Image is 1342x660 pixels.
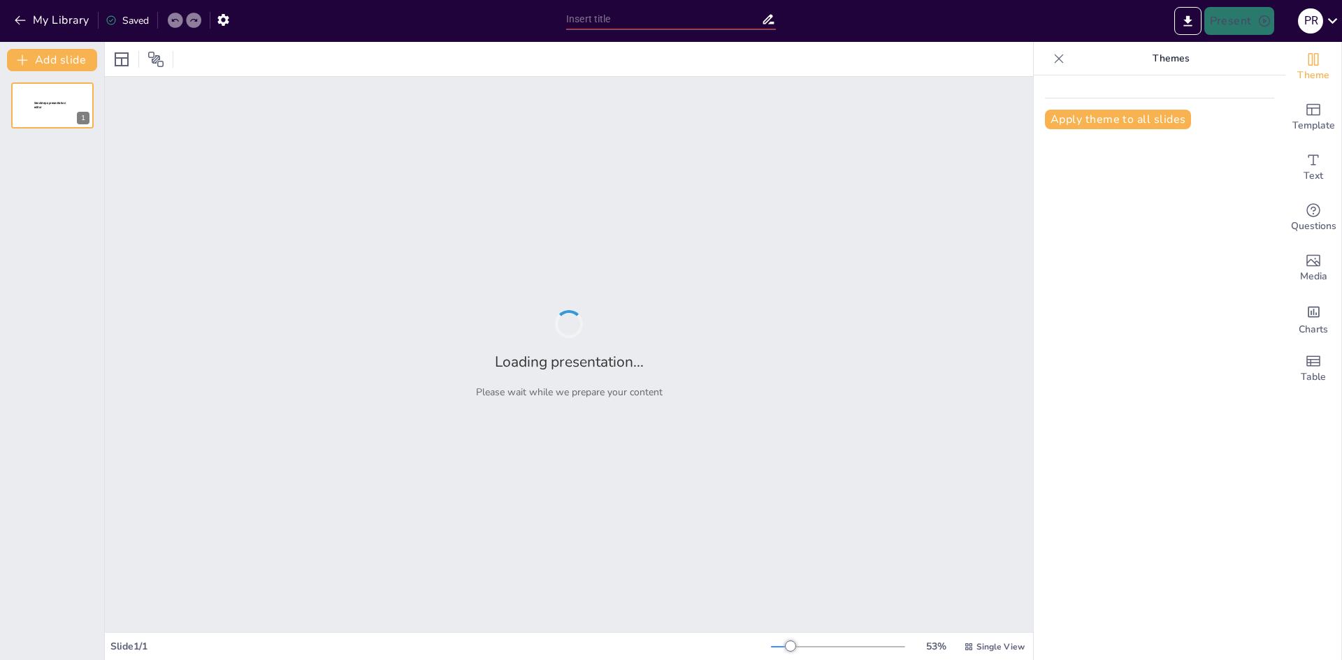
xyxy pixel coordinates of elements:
button: My Library [10,9,95,31]
button: Add slide [7,49,97,71]
span: Template [1292,118,1335,133]
span: Text [1304,168,1323,184]
div: 53 % [919,640,953,653]
div: P R [1298,8,1323,34]
div: Add images, graphics, shapes or video [1285,243,1341,293]
button: P R [1298,7,1323,35]
span: Single View [976,641,1025,652]
span: Media [1300,269,1327,284]
span: Charts [1299,322,1328,337]
span: Theme [1297,68,1329,83]
h2: Loading presentation... [495,352,644,372]
div: 1 [11,82,94,129]
div: Get real-time input from your audience [1285,193,1341,243]
div: Layout [110,48,133,71]
div: Add charts and graphs [1285,293,1341,344]
div: Slide 1 / 1 [110,640,771,653]
p: Please wait while we prepare your content [476,386,663,399]
span: Table [1301,369,1326,385]
span: Position [147,51,164,68]
p: Themes [1070,42,1271,75]
span: Sendsteps presentation editor [34,101,66,109]
div: Add a table [1285,344,1341,394]
button: Export to PowerPoint [1174,7,1202,35]
div: Saved [106,14,149,27]
input: Insert title [566,9,761,29]
button: Present [1204,7,1274,35]
button: Apply theme to all slides [1045,110,1191,129]
div: Add text boxes [1285,142,1341,193]
div: 1 [77,112,89,124]
span: Questions [1291,219,1336,234]
div: Add ready made slides [1285,92,1341,142]
div: Change the overall theme [1285,42,1341,92]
